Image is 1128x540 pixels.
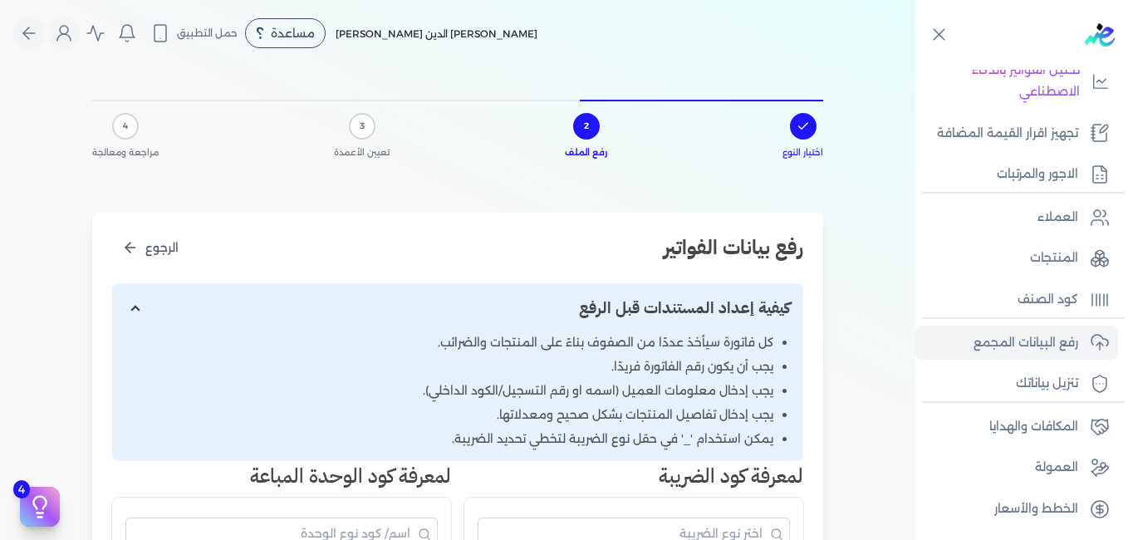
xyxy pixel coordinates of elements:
[997,164,1078,185] p: الاجور والمرتبات
[123,120,128,133] span: 4
[360,120,365,133] span: 3
[1018,289,1078,311] p: كود الصنف
[20,487,60,527] button: 4
[334,146,390,160] span: تعيين الأعمدة
[1037,207,1078,228] p: العملاء
[915,282,1118,317] a: كود الصنف
[245,18,326,48] div: مساعدة
[915,410,1118,444] a: المكافات والهدايا
[125,358,773,376] li: يجب أن يكون رقم الفاتورة فريدًا.
[915,157,1118,192] a: الاجور والمرتبات
[924,60,1080,102] p: تحليل الفواتير بالذكاء الاصطناعي
[112,461,451,491] h3: لمعرفة كود الوحدة المباعة
[915,53,1118,109] a: تحليل الفواتير بالذكاء الاصطناعي
[1016,373,1078,395] p: تنزيل بياناتك
[915,241,1118,276] a: المنتجات
[125,430,773,448] li: يمكن استخدام '_' في حقل نوع الضريبة لتخطي تحديد الضريبة.
[177,26,238,41] span: حمل التطبيق
[994,498,1078,520] p: الخطط والأسعار
[464,461,803,491] h3: لمعرفة كود الضريبة
[915,366,1118,401] a: تنزيل بياناتك
[989,416,1078,438] p: المكافات والهدايا
[92,146,159,160] span: مراجعة ومعالجة
[125,382,773,400] li: يجب إدخال معلومات العميل (اسمه او رقم التسجيل/الكود الداخلي).
[565,146,607,160] span: رفع الملف
[915,200,1118,235] a: العملاء
[1030,248,1078,269] p: المنتجات
[336,27,537,40] span: [PERSON_NAME] الدين [PERSON_NAME]
[1085,23,1115,47] img: logo
[13,480,30,498] span: 4
[125,406,773,424] li: يجب إدخال تفاصيل المنتجات بشكل صحيح ومعدلاتها.
[584,120,589,133] span: 2
[937,123,1078,145] p: تجهيز اقرار القيمة المضافة
[974,332,1078,354] p: رفع البيانات المجمع
[915,492,1118,527] a: الخطط والأسعار
[112,233,189,263] button: الرجوع
[915,116,1118,151] a: تجهيز اقرار القيمة المضافة
[146,19,242,47] button: حمل التطبيق
[782,146,823,160] span: اختيار النوع
[125,334,773,351] li: كل فاتورة سيأخذ عددًا من الصفوف بناءً على المنتجات والضرائب.
[271,27,315,39] span: مساعدة
[915,326,1118,361] a: رفع البيانات المجمع
[915,450,1118,485] a: العمولة
[664,233,803,263] h2: رفع بيانات الفواتير
[145,239,179,257] span: الرجوع
[1035,457,1078,479] p: العمولة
